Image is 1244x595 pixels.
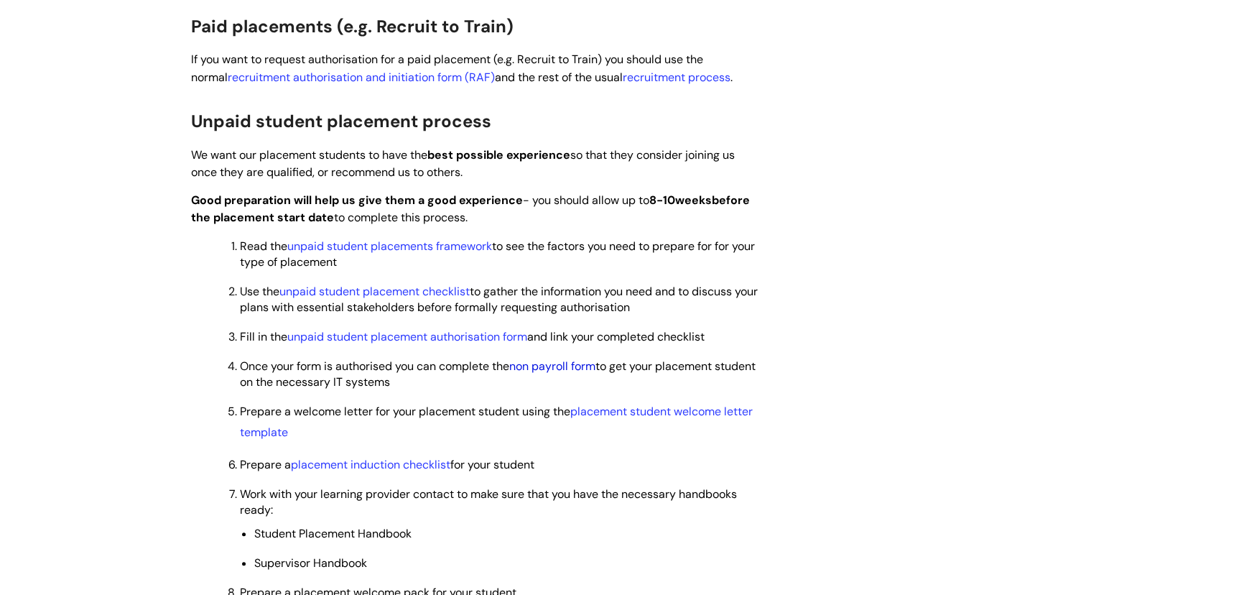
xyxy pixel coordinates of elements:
strong: best possible experience [427,147,570,162]
a: recruitment process [623,70,730,85]
strong: 8-10 [649,193,675,208]
span: Work with your learning provider contact to make sure that you have the necessary handbooks ready: [240,486,737,517]
strong: Good preparation will help us give them a good experience [191,193,523,208]
a: unpaid student placement authorisation form [287,329,527,344]
span: Supervisor Handbook [254,555,367,571]
a: unpaid student placements framework [287,239,492,254]
span: and link your completed checklist [287,329,705,344]
a: placement student welcome letter template [240,404,753,440]
span: Use the to gather the information you need and to discuss your plans with essential stakeholders ... [240,284,758,315]
span: Unpaid student placement process [191,110,491,132]
span: Read the to see the factors you need to prepare for for your type of placement [240,239,755,269]
span: Prepare a for your student [240,457,534,472]
span: If you want to request authorisation for a paid placement (e.g. Recruit to Train) you should use ... [191,52,733,85]
span: - you should allow up to [191,193,675,208]
span: Once your form is authorised you can complete the to get your placement student on the necessary ... [240,359,756,389]
span: Fill in the [240,329,705,344]
a: unpaid student placement checklist [279,284,470,299]
strong: weeks [675,193,712,208]
span: Paid placements (e.g. Recruit to Train) [191,15,514,37]
span: Prepare a welcome letter for your placement student using the [240,404,753,440]
span: Student Placement Handbook [254,526,412,541]
a: non payroll form [509,359,595,374]
a: placement induction checklist [291,457,450,472]
a: recruitment authorisation and initiation form (RAF) [228,70,495,85]
span: We want our placement students to have the so that they consider joining us once they are qualifi... [191,147,735,180]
